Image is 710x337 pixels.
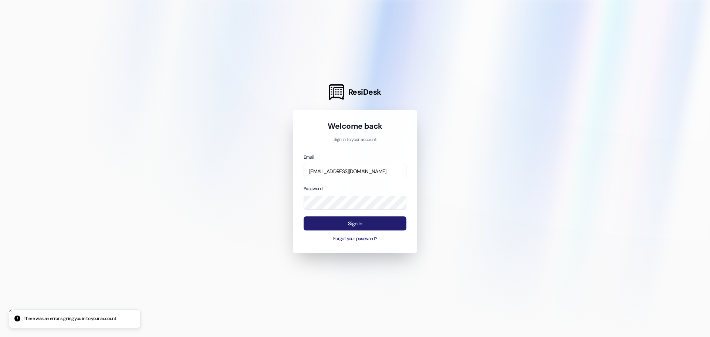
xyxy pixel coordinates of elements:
h1: Welcome back [304,121,406,131]
button: Sign In [304,216,406,231]
p: There was an error signing you in to your account [24,316,116,322]
span: ResiDesk [348,87,381,97]
img: ResiDesk Logo [329,84,344,100]
label: Email [304,154,314,160]
input: name@example.com [304,164,406,178]
label: Password [304,186,322,192]
p: Sign in to your account [304,137,406,143]
button: Forgot your password? [304,236,406,242]
button: Close toast [7,307,14,314]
